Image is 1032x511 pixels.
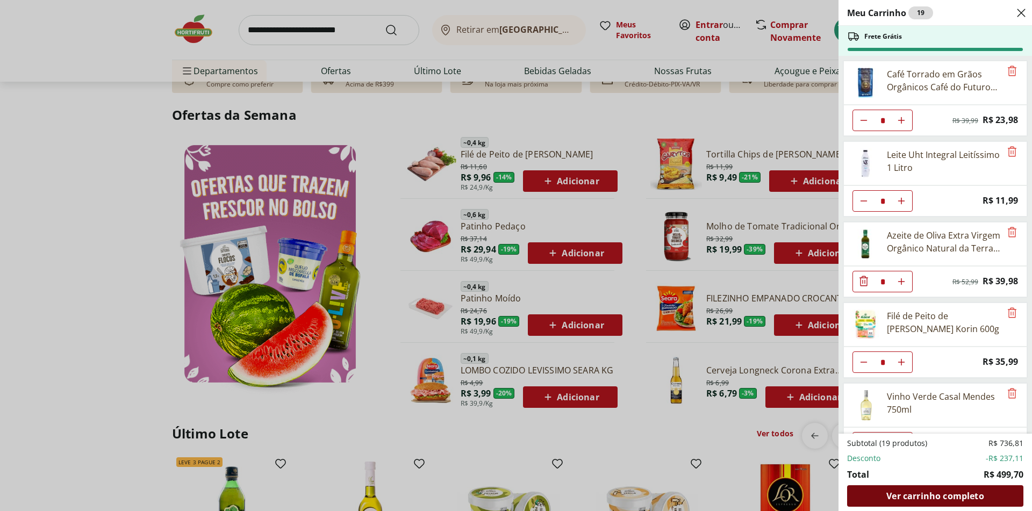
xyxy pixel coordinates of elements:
span: R$ 35,99 [983,355,1018,369]
span: Total [847,468,869,481]
span: R$ 736,81 [988,438,1023,449]
button: Diminuir Quantidade [853,271,875,292]
div: Azeite de Oliva Extra Virgem Orgânico Natural da Terra 500ml [887,229,1001,255]
h2: Meu Carrinho [847,6,933,19]
span: Frete Grátis [864,32,902,41]
div: Café Torrado em Grãos Orgânicos Café do Futuro 250g [887,68,1001,93]
button: Aumentar Quantidade [891,190,912,212]
button: Diminuir Quantidade [853,190,875,212]
span: -R$ 237,11 [986,453,1023,464]
input: Quantidade Atual [875,433,891,453]
button: Remove [1006,146,1019,159]
input: Quantidade Atual [875,352,891,372]
span: Ver carrinho completo [886,492,984,500]
button: Aumentar Quantidade [891,271,912,292]
span: R$ 11,99 [983,193,1018,208]
input: Quantidade Atual [875,271,891,292]
button: Aumentar Quantidade [891,432,912,454]
span: Desconto [847,453,880,464]
img: Filé de Peito de Frango Congelado Korin 600g [850,310,880,340]
button: Remove [1006,387,1019,400]
button: Diminuir Quantidade [853,432,875,454]
div: Vinho Verde Casal Mendes 750ml [887,390,1001,416]
span: Subtotal (19 produtos) [847,438,927,449]
input: Quantidade Atual [875,110,891,131]
span: R$ 39,98 [983,274,1018,289]
button: Remove [1006,226,1019,239]
button: Aumentar Quantidade [891,351,912,373]
button: Diminuir Quantidade [853,351,875,373]
button: Remove [1006,307,1019,320]
span: R$ 499,70 [984,468,1023,481]
span: R$ 23,98 [983,113,1018,127]
div: Leite Uht Integral Leitíssimo 1 Litro [887,148,1001,174]
button: Aumentar Quantidade [891,110,912,131]
img: Azeite de Oliva Extra Virgem Orgânico Natural da Terra 500ml [850,229,880,259]
img: Café Torrado em Grãos Orgânicos Café do Futuro 250g [850,68,880,98]
button: Diminuir Quantidade [853,110,875,131]
input: Quantidade Atual [875,191,891,211]
span: R$ 39,99 [952,117,978,125]
span: R$ 52,99 [952,278,978,286]
a: Ver carrinho completo [847,485,1023,507]
div: Filé de Peito de [PERSON_NAME] Korin 600g [887,310,1001,335]
div: 19 [908,6,933,19]
button: Remove [1006,65,1019,78]
img: Vinho Verde Casal Mendes 750ml [850,390,880,420]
